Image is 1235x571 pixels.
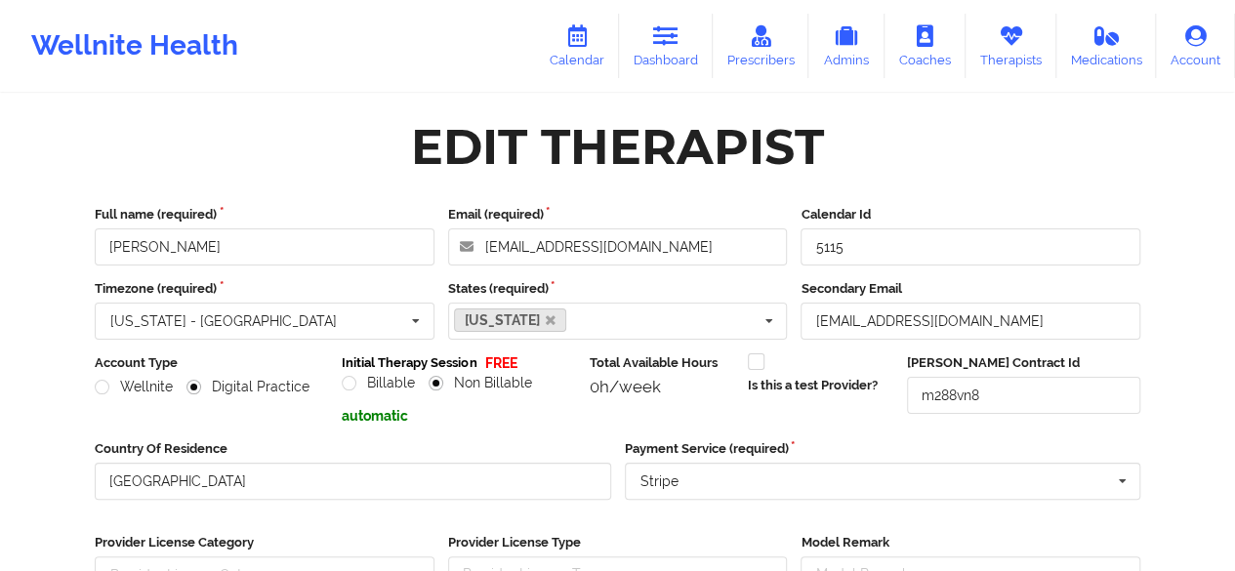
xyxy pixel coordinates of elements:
[95,353,328,373] label: Account Type
[625,439,1141,459] label: Payment Service (required)
[411,116,824,178] div: Edit Therapist
[590,377,734,396] div: 0h/week
[448,533,788,552] label: Provider License Type
[95,228,434,265] input: Full name
[448,228,788,265] input: Email address
[966,14,1056,78] a: Therapists
[801,279,1140,299] label: Secondary Email
[885,14,966,78] a: Coaches
[95,379,173,395] label: Wellnite
[485,353,517,373] p: FREE
[448,279,788,299] label: States (required)
[907,377,1140,414] input: Deel Contract Id
[535,14,619,78] a: Calendar
[590,353,734,373] label: Total Available Hours
[186,379,309,395] label: Digital Practice
[907,353,1140,373] label: [PERSON_NAME] Contract Id
[801,205,1140,224] label: Calendar Id
[1056,14,1157,78] a: Medications
[95,205,434,224] label: Full name (required)
[748,376,878,395] label: Is this a test Provider?
[801,533,1140,552] label: Model Remark
[801,228,1140,265] input: Calendar Id
[95,439,611,459] label: Country Of Residence
[619,14,713,78] a: Dashboard
[95,533,434,552] label: Provider License Category
[640,474,679,488] div: Stripe
[801,303,1140,340] input: Email
[448,205,788,224] label: Email (required)
[1156,14,1235,78] a: Account
[342,353,476,373] label: Initial Therapy Session
[713,14,809,78] a: Prescribers
[342,406,575,426] p: automatic
[808,14,885,78] a: Admins
[110,314,337,328] div: [US_STATE] - [GEOGRAPHIC_DATA]
[454,308,567,332] a: [US_STATE]
[429,375,532,391] label: Non Billable
[95,279,434,299] label: Timezone (required)
[342,375,415,391] label: Billable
